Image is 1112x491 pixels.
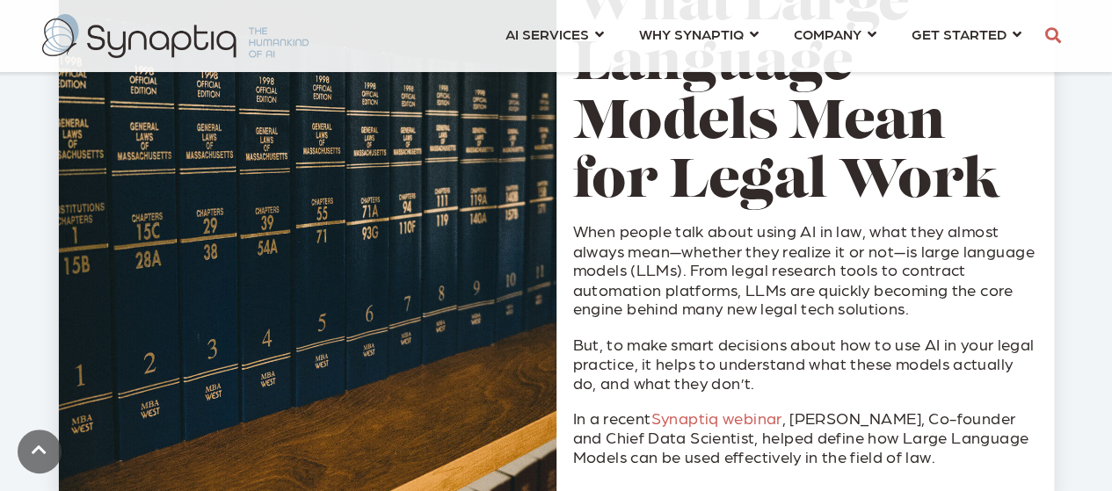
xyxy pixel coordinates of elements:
[572,334,1037,392] p: But, to make smart decisions about how to use AI in your legal practice, it helps to understand w...
[650,408,781,427] a: Synaptiq webinar
[572,221,1037,318] p: When people talk about using AI in law, what they almost always mean—whether they realize it or n...
[794,18,876,50] a: COMPANY
[572,408,1037,466] p: In a recent , [PERSON_NAME], Co-founder and Chief Data Scientist, helped define how Large Languag...
[912,22,1007,46] span: GET STARTED
[794,22,861,46] span: COMPANY
[505,18,604,50] a: AI SERVICES
[42,14,309,58] img: synaptiq logo-2
[912,18,1021,50] a: GET STARTED
[505,22,589,46] span: AI SERVICES
[639,18,759,50] a: WHY SYNAPTIQ
[639,22,744,46] span: WHY SYNAPTIQ
[488,4,1039,68] nav: menu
